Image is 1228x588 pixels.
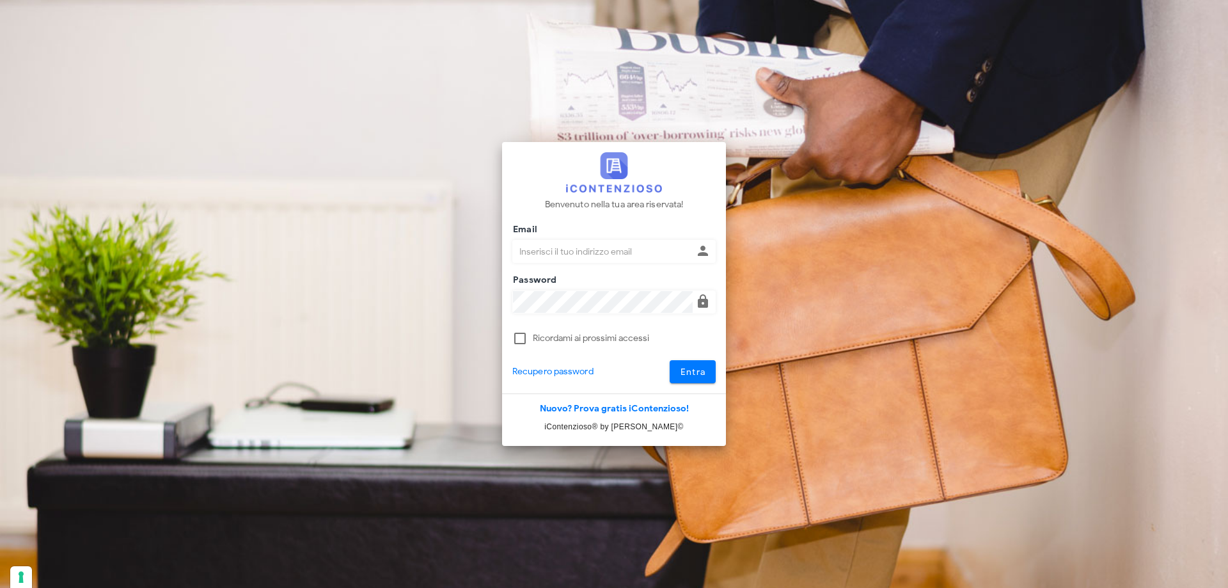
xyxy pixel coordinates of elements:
span: Entra [680,367,706,377]
p: iContenzioso® by [PERSON_NAME]© [502,420,726,433]
p: Benvenuto nella tua area riservata! [545,198,684,212]
label: Ricordami ai prossimi accessi [533,332,716,345]
input: Inserisci il tuo indirizzo email [513,241,693,262]
a: Nuovo? Prova gratis iContenzioso! [540,403,689,414]
button: Le tue preferenze relative al consenso per le tecnologie di tracciamento [10,566,32,588]
button: Entra [670,360,716,383]
label: Email [509,223,537,236]
label: Password [509,274,557,287]
a: Recupero password [512,365,594,379]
